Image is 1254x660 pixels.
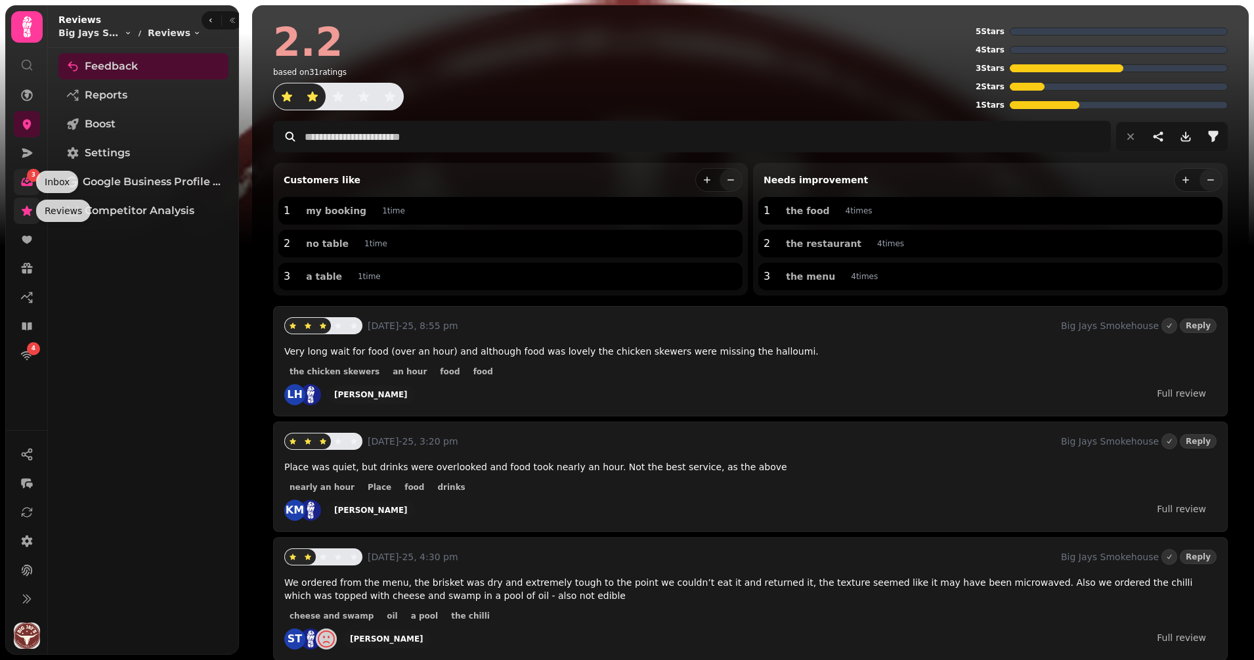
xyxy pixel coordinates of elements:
[382,206,405,216] p: 1 time
[85,116,116,132] span: Boost
[58,26,132,39] button: Big Jays Smokehouse
[285,433,301,449] button: star
[368,435,1056,448] p: [DATE]-25, 3:20 pm
[274,83,300,110] button: star
[346,433,362,449] button: star
[300,500,321,521] img: st.png
[284,481,360,494] button: nearly an hour
[1146,628,1217,647] a: Full review
[58,13,201,26] h2: Reviews
[36,200,91,222] div: Reviews
[368,550,1056,563] p: [DATE]-25, 4:30 pm
[976,81,1005,92] p: 2 Stars
[306,272,342,281] span: a table
[284,346,819,357] span: Very long wait for food (over an hour) and although food was lovely the chicken skewers were miss...
[1157,631,1206,644] div: Full review
[299,83,326,110] button: star
[295,268,353,285] button: a table
[1175,169,1197,191] button: more
[851,271,878,282] p: 4 time s
[786,239,861,248] span: the restaurant
[1061,319,1159,332] p: Big Jays Smokehouse
[11,623,43,649] button: User avatar
[446,609,495,623] button: the chilli
[720,169,742,191] button: less
[404,483,424,491] span: food
[290,612,374,620] span: cheese and swamp
[278,173,360,187] p: Customers like
[1186,437,1211,445] span: Reply
[273,22,343,62] h2: 2.2
[32,171,35,180] span: 3
[786,272,835,281] span: the menu
[350,634,423,644] div: [PERSON_NAME]
[284,236,290,252] p: 2
[377,83,403,110] button: star
[1117,123,1144,150] button: reset filters
[58,26,121,39] span: Big Jays Smokehouse
[83,174,221,190] span: Google Business Profile (Beta)
[300,628,321,649] img: st.png
[877,238,904,249] p: 4 time s
[284,203,290,219] p: 1
[775,202,840,219] button: the food
[764,203,770,219] p: 1
[342,630,431,648] a: [PERSON_NAME]
[387,365,432,378] button: an hour
[1061,550,1159,563] p: Big Jays Smokehouse
[36,171,78,193] div: Inbox
[387,612,397,620] span: oil
[451,612,490,620] span: the chilli
[58,140,228,166] a: Settings
[1200,169,1222,191] button: less
[306,206,366,215] span: my booking
[976,26,1005,37] p: 5 Stars
[381,609,402,623] button: oil
[58,111,228,137] a: Boost
[300,433,316,449] button: star
[290,368,379,376] span: the chicken skewers
[330,549,346,565] button: star
[1161,549,1177,565] button: Marked as done
[758,173,868,187] p: Needs improvement
[295,235,359,252] button: no table
[1061,435,1159,448] p: Big Jays Smokehouse
[334,505,408,516] div: [PERSON_NAME]
[364,238,387,249] p: 1 time
[284,577,1192,601] span: We ordered from the menu, the brisket was dry and extremely tough to the point we couldn’t eat it...
[358,271,381,282] p: 1 time
[976,100,1005,110] p: 1 Stars
[346,318,362,334] button: star
[284,609,379,623] button: cheese and swamp
[284,365,385,378] button: the chicken skewers
[437,483,465,491] span: drinks
[775,268,846,285] button: the menu
[32,344,35,353] span: 4
[315,549,331,565] button: star
[48,48,239,655] nav: Tabs
[1146,500,1217,518] a: Full review
[764,269,770,284] p: 3
[330,433,346,449] button: star
[14,342,40,368] a: 4
[85,87,127,103] span: Reports
[468,365,498,378] button: food
[368,483,391,491] span: Place
[325,83,351,110] button: star
[1145,123,1171,150] button: share-thread
[368,319,1056,332] p: [DATE]-25, 8:55 pm
[1161,433,1177,449] button: Marked as done
[85,145,130,161] span: Settings
[300,549,316,565] button: star
[58,53,228,79] a: Feedback
[290,483,355,491] span: nearly an hour
[58,26,201,39] nav: breadcrumb
[1161,318,1177,334] button: Marked as done
[406,609,443,623] button: a pool
[273,67,347,77] p: based on 31 ratings
[285,318,301,334] button: star
[288,634,302,644] span: ST
[1180,319,1217,333] button: Reply
[284,269,290,284] p: 3
[287,389,303,400] span: LH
